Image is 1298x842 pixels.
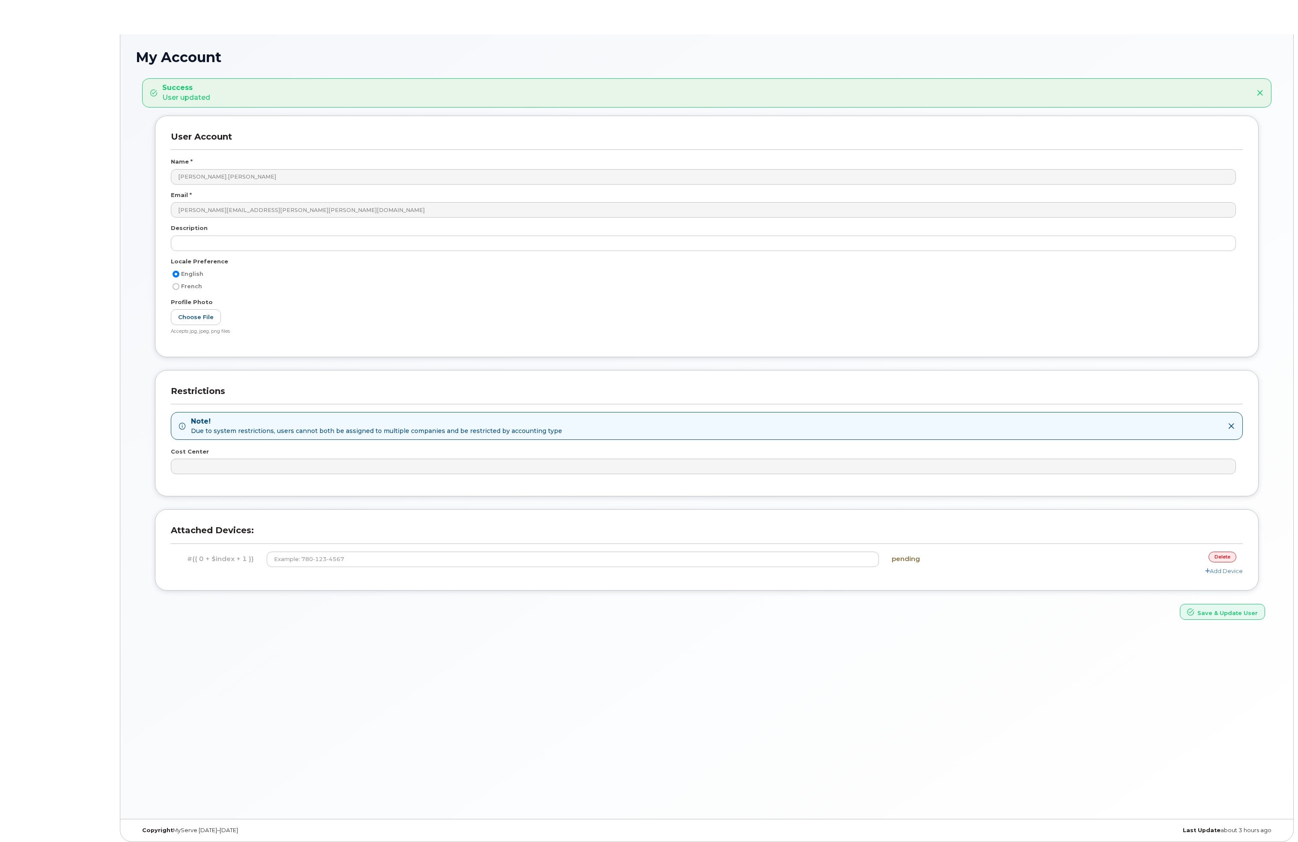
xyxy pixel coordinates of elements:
[1209,552,1236,562] a: delete
[267,552,879,567] input: Example: 780-123-4567
[171,298,213,306] label: Profile Photo
[171,257,228,266] label: Locale Preference
[1180,604,1265,620] button: Save & Update User
[181,283,202,290] span: French
[173,283,179,290] input: French
[171,525,1243,543] h3: Attached Devices:
[171,158,193,166] label: Name *
[1183,827,1221,833] strong: Last Update
[173,271,179,278] input: English
[171,131,1243,150] h3: User Account
[1205,567,1243,574] a: Add Device
[171,309,221,325] label: Choose File
[191,427,562,435] span: Due to system restrictions, users cannot both be assigned to multiple companies and be restricted...
[142,827,173,833] strong: Copyright
[191,417,562,427] strong: Note!
[162,83,210,93] strong: Success
[136,827,516,834] div: MyServe [DATE]–[DATE]
[897,827,1278,834] div: about 3 hours ago
[171,386,1243,404] h3: Restrictions
[892,555,1057,563] h4: pending
[181,271,203,277] span: English
[162,83,210,103] div: User updated
[136,50,1278,65] h1: My Account
[171,224,208,232] label: Description
[177,555,254,563] h4: #{{ 0 + $index + 1 }}
[171,448,209,456] label: Cost Center
[171,191,192,199] label: Email *
[171,328,1236,335] div: Accepts jpg, jpeg, png files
